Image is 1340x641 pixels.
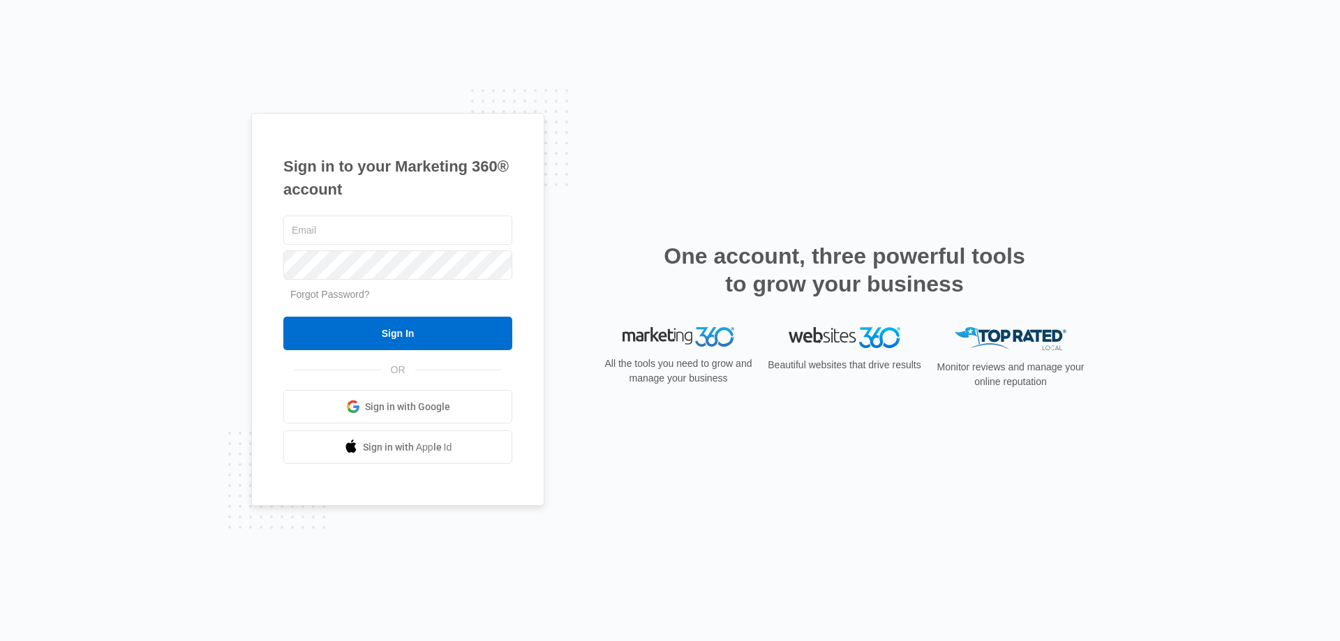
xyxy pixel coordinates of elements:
[955,327,1066,350] img: Top Rated Local
[932,360,1089,389] p: Monitor reviews and manage your online reputation
[600,356,757,386] p: All the tools you need to grow and manage your business
[766,358,923,372] p: Beautiful websites that drive results
[283,317,512,350] input: Sign In
[381,363,415,377] span: OR
[363,440,452,455] span: Sign in with Apple Id
[283,390,512,423] a: Sign in with Google
[660,242,1029,298] h2: One account, three powerful tools to grow your business
[623,327,734,347] img: Marketing 360
[283,155,512,201] h1: Sign in to your Marketing 360® account
[290,289,370,300] a: Forgot Password?
[789,327,900,347] img: Websites 360
[283,216,512,245] input: Email
[365,400,450,414] span: Sign in with Google
[283,430,512,464] a: Sign in with Apple Id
